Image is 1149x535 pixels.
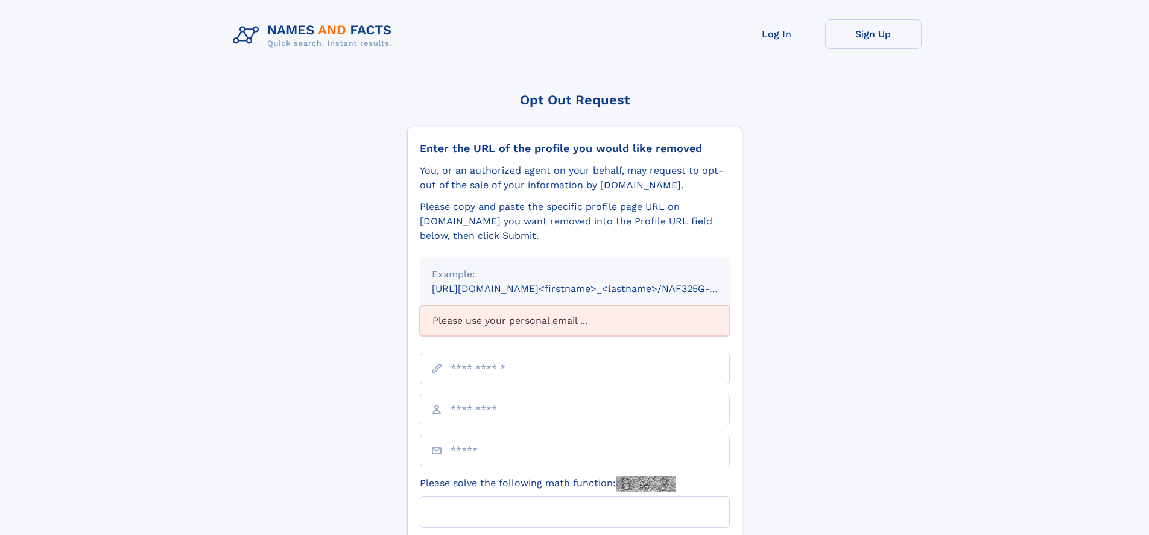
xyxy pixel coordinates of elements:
label: Please solve the following math function: [420,476,676,492]
div: Enter the URL of the profile you would like removed [420,142,730,155]
a: Sign Up [825,19,922,49]
div: Please use your personal email ... [420,306,730,336]
img: Logo Names and Facts [228,19,402,52]
div: Please copy and paste the specific profile page URL on [DOMAIN_NAME] you want removed into the Pr... [420,200,730,243]
div: Opt Out Request [407,92,742,107]
div: Example: [432,267,718,282]
a: Log In [729,19,825,49]
small: [URL][DOMAIN_NAME]<firstname>_<lastname>/NAF325G-xxxxxxxx [432,283,753,294]
div: You, or an authorized agent on your behalf, may request to opt-out of the sale of your informatio... [420,163,730,192]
